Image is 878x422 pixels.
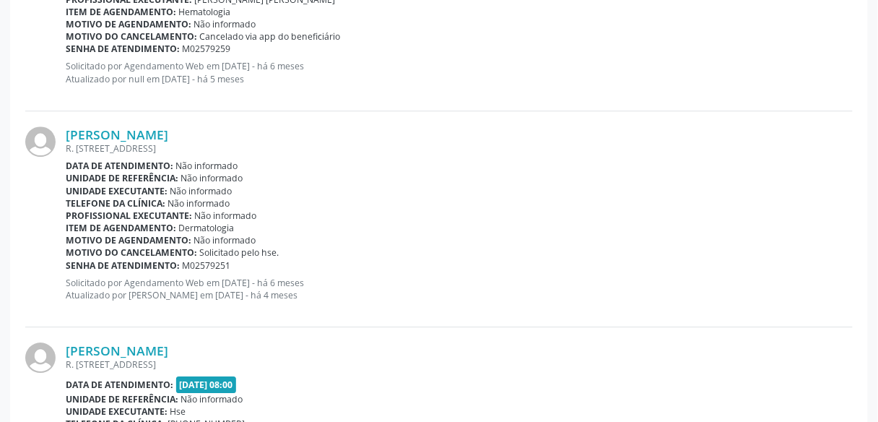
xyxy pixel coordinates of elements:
b: Motivo de agendamento: [66,234,191,246]
b: Senha de atendimento: [66,43,180,55]
p: Solicitado por Agendamento Web em [DATE] - há 6 meses Atualizado por null em [DATE] - há 5 meses [66,60,853,85]
b: Item de agendamento: [66,6,176,18]
b: Motivo do cancelamento: [66,246,197,259]
a: [PERSON_NAME] [66,343,168,358]
b: Data de atendimento: [66,160,173,172]
span: M02579251 [183,259,231,272]
span: Não informado [181,172,243,184]
span: Dermatologia [179,222,235,234]
span: Solicitado pelo hse. [200,246,279,259]
span: [DATE] 08:00 [176,376,237,393]
b: Unidade executante: [66,185,168,197]
b: Motivo do cancelamento: [66,30,197,43]
span: Não informado [194,234,256,246]
span: Não informado [181,393,243,405]
div: R. [STREET_ADDRESS] [66,142,853,155]
span: Hse [170,405,186,418]
img: img [25,126,56,157]
span: Não informado [168,197,230,210]
p: Solicitado por Agendamento Web em [DATE] - há 6 meses Atualizado por [PERSON_NAME] em [DATE] - há... [66,277,853,301]
b: Item de agendamento: [66,222,176,234]
span: Cancelado via app do beneficiário [200,30,341,43]
b: Data de atendimento: [66,379,173,391]
span: Não informado [170,185,232,197]
b: Motivo de agendamento: [66,18,191,30]
span: Não informado [194,18,256,30]
b: Profissional executante: [66,210,192,222]
b: Senha de atendimento: [66,259,180,272]
a: [PERSON_NAME] [66,126,168,142]
b: Unidade de referência: [66,172,178,184]
b: Unidade de referência: [66,393,178,405]
span: Não informado [176,160,238,172]
b: Unidade executante: [66,405,168,418]
span: Hematologia [179,6,231,18]
span: M02579259 [183,43,231,55]
span: Não informado [195,210,257,222]
img: img [25,343,56,373]
div: R. [STREET_ADDRESS] [66,358,853,371]
b: Telefone da clínica: [66,197,165,210]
